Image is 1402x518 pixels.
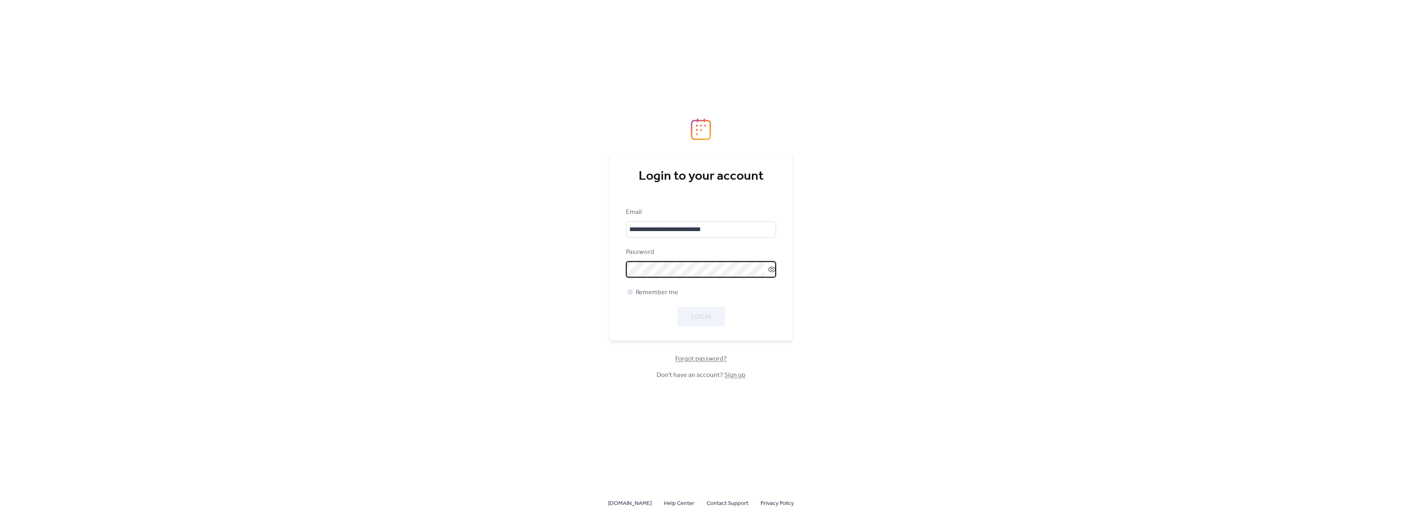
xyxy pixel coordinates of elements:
[724,369,745,381] a: Sign up
[707,499,748,509] span: Contact Support
[608,498,652,508] a: [DOMAIN_NAME]
[636,288,678,298] span: Remember me
[761,498,794,508] a: Privacy Policy
[761,499,794,509] span: Privacy Policy
[657,370,745,380] span: Don't have an account?
[691,118,711,140] img: logo
[626,207,774,217] div: Email
[707,498,748,508] a: Contact Support
[675,354,727,364] span: Forgot password?
[664,498,694,508] a: Help Center
[626,247,774,257] div: Password
[675,357,727,361] a: Forgot password?
[626,168,776,185] div: Login to your account
[608,499,652,509] span: [DOMAIN_NAME]
[664,499,694,509] span: Help Center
